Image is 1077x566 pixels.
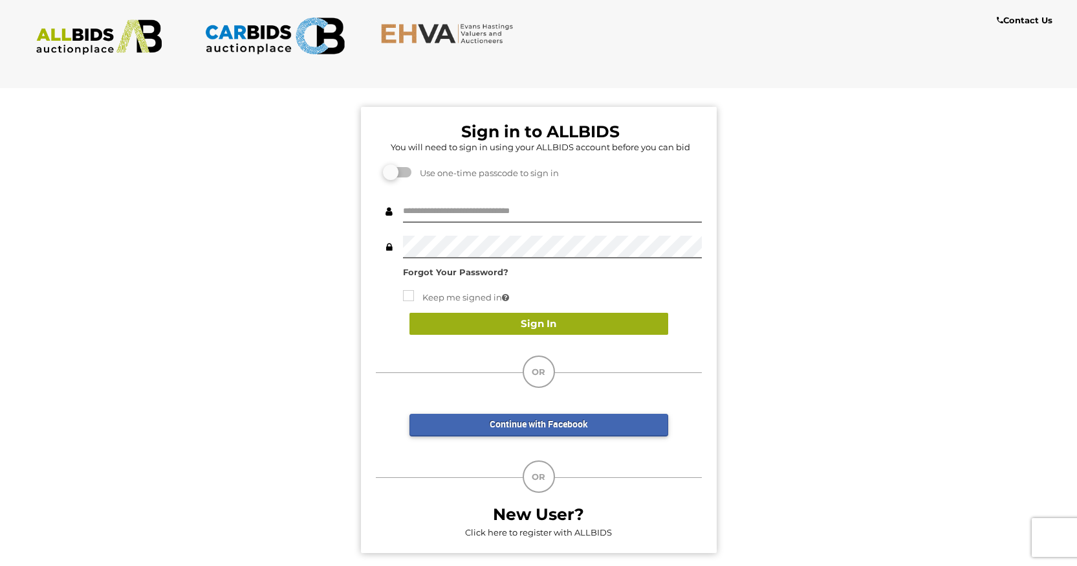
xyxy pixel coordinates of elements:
label: Keep me signed in [403,290,509,305]
img: EHVA.com.au [380,23,521,44]
span: Use one-time passcode to sign in [413,168,559,178]
div: OR [523,356,555,388]
h5: You will need to sign in using your ALLBIDS account before you can bid [379,142,702,152]
a: Contact Us [997,13,1056,28]
b: New User? [493,504,584,524]
div: OR [523,460,555,493]
img: ALLBIDS.com.au [29,19,169,55]
a: Click here to register with ALLBIDS [465,527,612,538]
a: Continue with Facebook [409,414,668,436]
b: Sign in to ALLBIDS [461,122,620,141]
a: Forgot Your Password? [403,267,508,277]
button: Sign In [409,313,668,335]
b: Contact Us [997,15,1052,25]
img: CARBIDS.com.au [204,13,345,59]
